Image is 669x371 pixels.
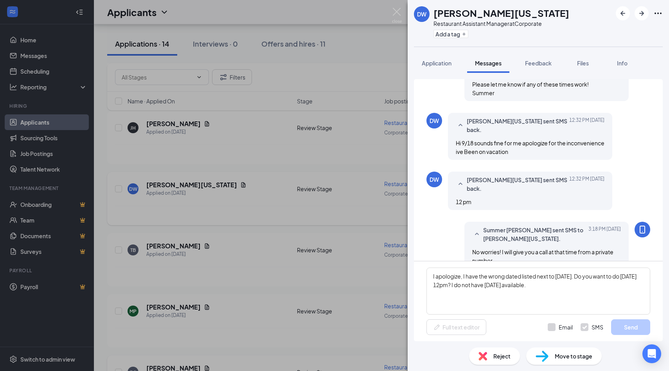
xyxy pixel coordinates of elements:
[653,9,663,18] svg: Ellipses
[525,60,552,67] span: Feedback
[475,60,502,67] span: Messages
[588,226,621,243] span: [DATE] 3:18 PM
[635,6,649,20] button: ArrowRight
[433,20,569,27] div: Restaurant Assistant Manager at Corporate
[433,6,569,20] h1: [PERSON_NAME][US_STATE]
[611,319,650,335] button: Send
[472,230,482,239] svg: SmallChevronUp
[467,176,569,193] span: [PERSON_NAME][US_STATE] sent SMS back.
[430,117,439,125] div: DW
[467,117,569,134] span: [PERSON_NAME][US_STATE] sent SMS back.
[430,176,439,183] div: DW
[616,6,630,20] button: ArrowLeftNew
[493,352,511,360] span: Reject
[462,32,466,36] svg: Plus
[456,198,471,205] span: 12 pm
[577,60,589,67] span: Files
[456,139,604,155] span: Hi 9/18 sounds fine for me apologize for the inconvenience ive Been on vacation
[618,9,628,18] svg: ArrowLeftNew
[433,30,468,38] button: PlusAdd a tag
[426,319,486,335] button: Full text editorPen
[456,179,465,189] svg: SmallChevronUp
[426,268,650,315] textarea: I apologize, I have the wrong dated listed next to [DATE]. Do you want to do [DATE] 12pm? I do no...
[456,121,465,130] svg: SmallChevronUp
[433,323,441,331] svg: Pen
[617,60,628,67] span: Info
[637,9,646,18] svg: ArrowRight
[638,225,647,234] svg: MobileSms
[417,10,426,18] div: DW
[569,176,604,193] span: [DATE] 12:32 PM
[472,248,613,264] span: No worries! I will give you a call at that time from a private number
[642,344,661,363] div: Open Intercom Messenger
[422,60,451,67] span: Application
[555,352,592,360] span: Move to stage
[569,117,604,134] span: [DATE] 12:32 PM
[483,226,586,243] span: Summer [PERSON_NAME] sent SMS to [PERSON_NAME][US_STATE].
